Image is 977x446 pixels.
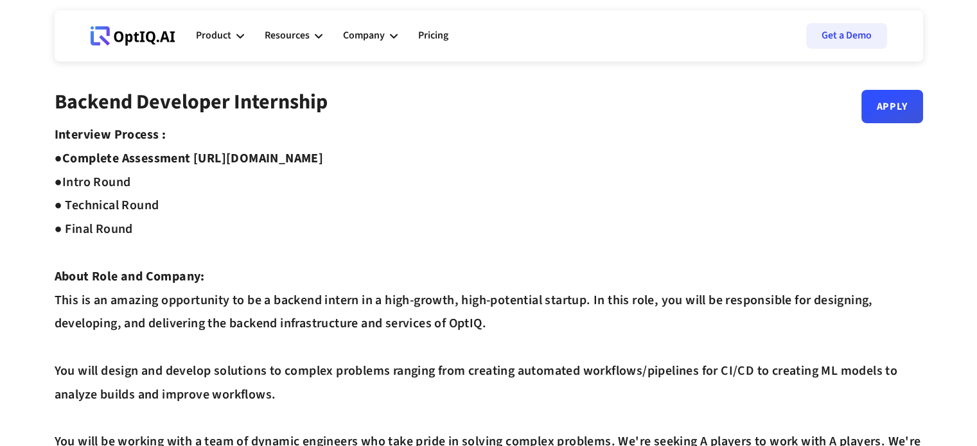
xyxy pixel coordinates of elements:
[55,126,166,144] strong: Interview Process :
[196,27,231,44] div: Product
[196,17,244,55] div: Product
[806,23,887,49] a: Get a Demo
[55,268,205,286] strong: About Role and Company:
[861,90,923,123] a: Apply
[91,17,175,55] a: Webflow Homepage
[265,27,310,44] div: Resources
[265,17,322,55] div: Resources
[55,87,328,117] strong: Backend Developer Internship
[343,17,398,55] div: Company
[418,17,448,55] a: Pricing
[55,150,324,191] strong: Complete Assessment [URL][DOMAIN_NAME] ●
[343,27,385,44] div: Company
